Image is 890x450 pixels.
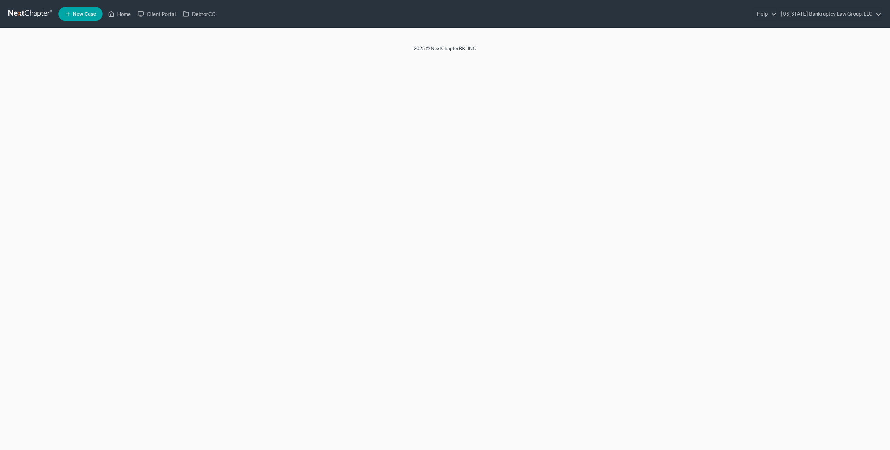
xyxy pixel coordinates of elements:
[247,45,643,57] div: 2025 © NextChapterBK, INC
[58,7,103,21] new-legal-case-button: New Case
[105,8,134,20] a: Home
[179,8,219,20] a: DebtorCC
[777,8,881,20] a: [US_STATE] Bankruptcy Law Group, LLC
[753,8,777,20] a: Help
[134,8,179,20] a: Client Portal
